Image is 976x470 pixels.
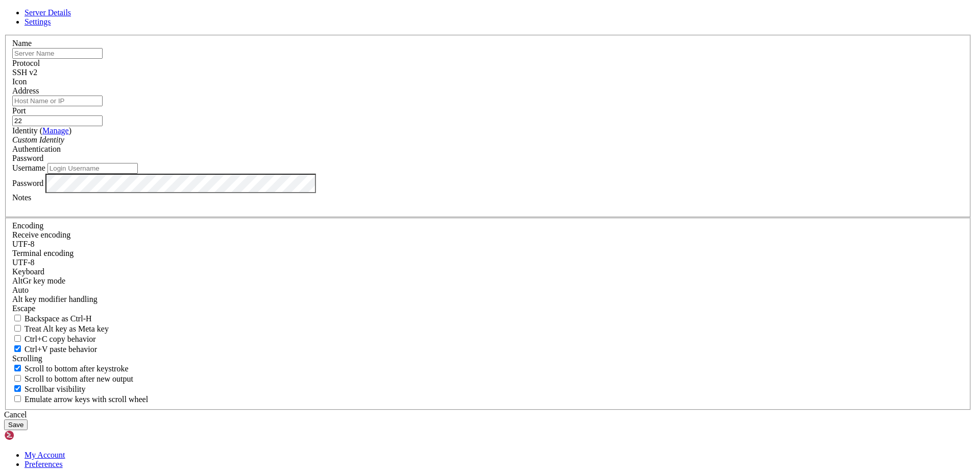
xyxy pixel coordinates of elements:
label: Set the expected encoding for data received from the host. If the encodings do not match, visual ... [12,276,65,285]
label: The vertical scrollbar mode. [12,385,86,393]
label: Set the expected encoding for data received from the host. If the encodings do not match, visual ... [12,230,70,239]
label: Authentication [12,145,61,153]
span: Ctrl+V paste behavior [25,345,97,354]
label: Identity [12,126,71,135]
span: Treat Alt key as Meta key [25,324,109,333]
span: Escape [12,304,35,313]
button: Save [4,419,28,430]
label: Scrolling [12,354,42,363]
label: Address [12,86,39,95]
input: Backspace as Ctrl-H [14,315,21,321]
div: Escape [12,304,964,313]
input: Ctrl+V paste behavior [14,345,21,352]
div: SSH v2 [12,68,964,77]
div: Custom Identity [12,135,964,145]
label: Protocol [12,59,40,67]
label: Name [12,39,32,48]
a: Manage [42,126,69,135]
span: SSH v2 [12,68,37,77]
label: Ctrl-C copies if true, send ^C to host if false. Ctrl-Shift-C sends ^C to host if true, copies if... [12,335,96,343]
label: Notes [12,193,31,202]
input: Emulate arrow keys with scroll wheel [14,395,21,402]
input: Scroll to bottom after keystroke [14,365,21,371]
input: Scrollbar visibility [14,385,21,392]
a: My Account [25,451,65,459]
label: Username [12,163,45,172]
img: Shellngn [4,430,63,440]
input: Port Number [12,115,103,126]
input: Treat Alt key as Meta key [14,325,21,332]
span: Backspace as Ctrl-H [25,314,92,323]
i: Custom Identity [12,135,64,144]
span: Ctrl+C copy behavior [25,335,96,343]
div: UTF-8 [12,258,964,267]
label: Password [12,178,43,187]
label: Ctrl+V pastes if true, sends ^V to host if false. Ctrl+Shift+V sends ^V to host if true, pastes i... [12,345,97,354]
a: Preferences [25,460,63,468]
a: Settings [25,17,51,26]
span: Scroll to bottom after new output [25,374,133,383]
label: Whether to scroll to the bottom on any keystroke. [12,364,129,373]
span: ( ) [40,126,71,135]
label: Port [12,106,26,115]
a: Server Details [25,8,71,17]
span: UTF-8 [12,258,35,267]
span: Scroll to bottom after keystroke [25,364,129,373]
span: Scrollbar visibility [25,385,86,393]
input: Host Name or IP [12,96,103,106]
div: Password [12,154,964,163]
label: Scroll to bottom after new output. [12,374,133,383]
label: The default terminal encoding. ISO-2022 enables character map translations (like graphics maps). ... [12,249,74,257]
input: Ctrl+C copy behavior [14,335,21,342]
div: Cancel [4,410,972,419]
span: Emulate arrow keys with scroll wheel [25,395,148,404]
span: Password [12,154,43,162]
label: If true, the backspace should send BS ('\x08', aka ^H). Otherwise the backspace key should send '... [12,314,92,323]
label: Whether the Alt key acts as a Meta key or as a distinct Alt key. [12,324,109,333]
label: Encoding [12,221,43,230]
input: Login Username [47,163,138,174]
input: Scroll to bottom after new output [14,375,21,382]
input: Server Name [12,48,103,59]
label: When using the alternative screen buffer, and DECCKM (Application Cursor Keys) is active, mouse w... [12,395,148,404]
label: Controls how the Alt key is handled. Escape: Send an ESC prefix. 8-Bit: Add 128 to the typed char... [12,295,97,303]
label: Keyboard [12,267,44,276]
div: Auto [12,286,964,295]
label: Icon [12,77,27,86]
span: Auto [12,286,29,294]
span: UTF-8 [12,240,35,248]
div: UTF-8 [12,240,964,249]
